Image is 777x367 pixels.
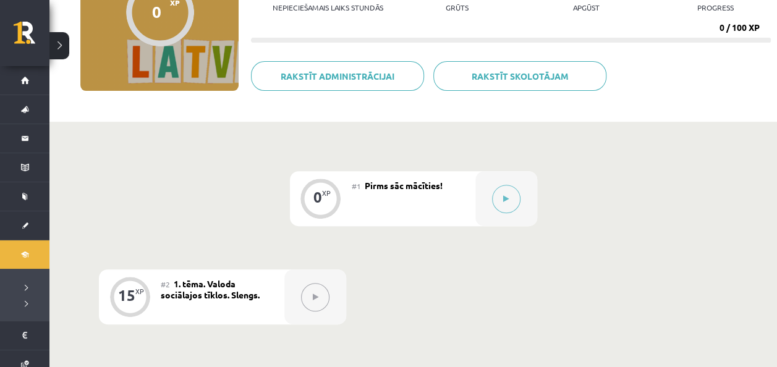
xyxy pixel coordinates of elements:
p: progress [697,3,734,12]
div: XP [322,190,331,196]
span: #1 [352,181,361,191]
a: Rakstīt skolotājam [433,61,606,91]
div: 0 [152,2,161,21]
a: Rīgas 1. Tālmācības vidusskola [14,22,49,53]
p: Grūts [446,3,469,12]
span: Pirms sāc mācīties! [365,180,443,191]
span: #2 [161,279,170,289]
div: XP [135,288,144,295]
p: Nepieciešamais laiks stundās [273,3,383,12]
a: Rakstīt administrācijai [251,61,424,91]
div: 0 [313,192,322,203]
span: 1. tēma. Valoda sociālajos tīklos. Slengs. [161,278,260,300]
p: apgūst [573,3,600,12]
div: 15 [118,290,135,301]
